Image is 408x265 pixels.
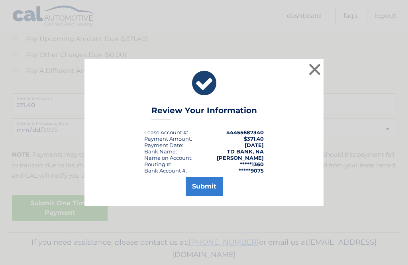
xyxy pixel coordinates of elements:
div: Lease Account #: [144,129,188,135]
span: Payment Date [144,142,182,148]
div: Payment Amount: [144,135,192,142]
div: : [144,142,183,148]
div: Bank Name: [144,148,177,155]
span: $371.40 [244,135,264,142]
h3: Review Your Information [151,106,257,120]
div: Bank Account #: [144,167,187,174]
div: Routing #: [144,161,171,167]
div: Name on Account: [144,155,192,161]
strong: [PERSON_NAME] [217,155,264,161]
strong: TD BANK, NA [227,148,264,155]
button: × [307,61,323,77]
strong: 44455687340 [226,129,264,135]
button: Submit [186,177,223,196]
span: [DATE] [245,142,264,148]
